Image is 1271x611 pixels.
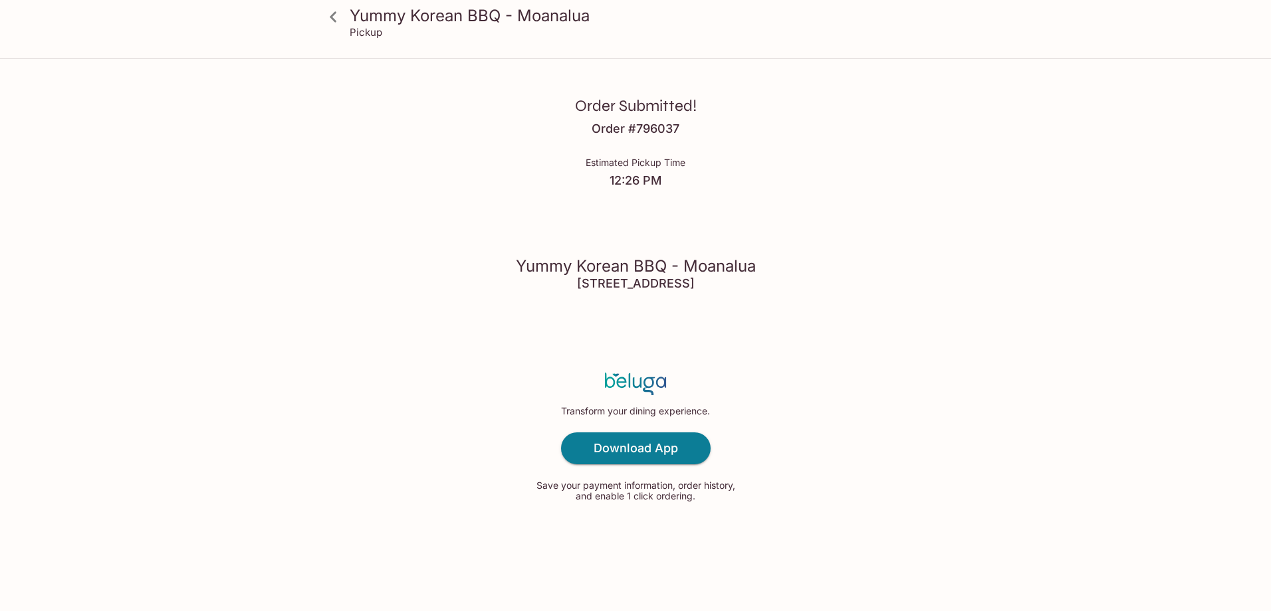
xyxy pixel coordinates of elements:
p: Estimated Pickup Time [586,157,685,168]
p: Save your payment information, order history, and enable 1 click ordering. [532,480,739,501]
p: Transform your dining experience. [561,406,710,416]
h3: Yummy Korean BBQ - Moanalua [516,256,756,276]
p: Pickup [350,26,382,39]
a: Download App [561,432,711,464]
img: Beluga [605,373,667,395]
h4: Download App [594,441,678,456]
h3: Order Submitted! [575,96,697,116]
h4: 12:26 PM [586,173,685,188]
h4: [STREET_ADDRESS] [577,276,695,291]
h3: Yummy Korean BBQ - Moanalua [350,5,944,26]
h4: Order # 796037 [592,122,679,136]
